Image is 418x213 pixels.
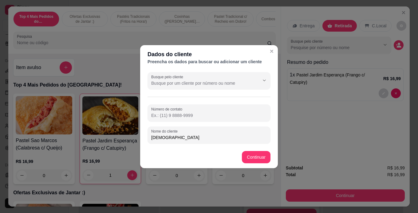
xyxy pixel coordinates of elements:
button: Show suggestions [259,76,269,85]
button: Close [267,46,277,56]
button: Continuar [242,151,270,163]
div: Preencha os dados para buscar ou adicionar um cliente [148,59,270,65]
input: Nome do cliente [151,134,267,141]
input: Busque pelo cliente [151,80,250,86]
input: Número de contato [151,112,267,118]
label: Busque pelo cliente [151,74,185,79]
label: Número de contato [151,106,184,112]
div: Dados do cliente [148,50,270,59]
label: Nome do cliente [151,129,180,134]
